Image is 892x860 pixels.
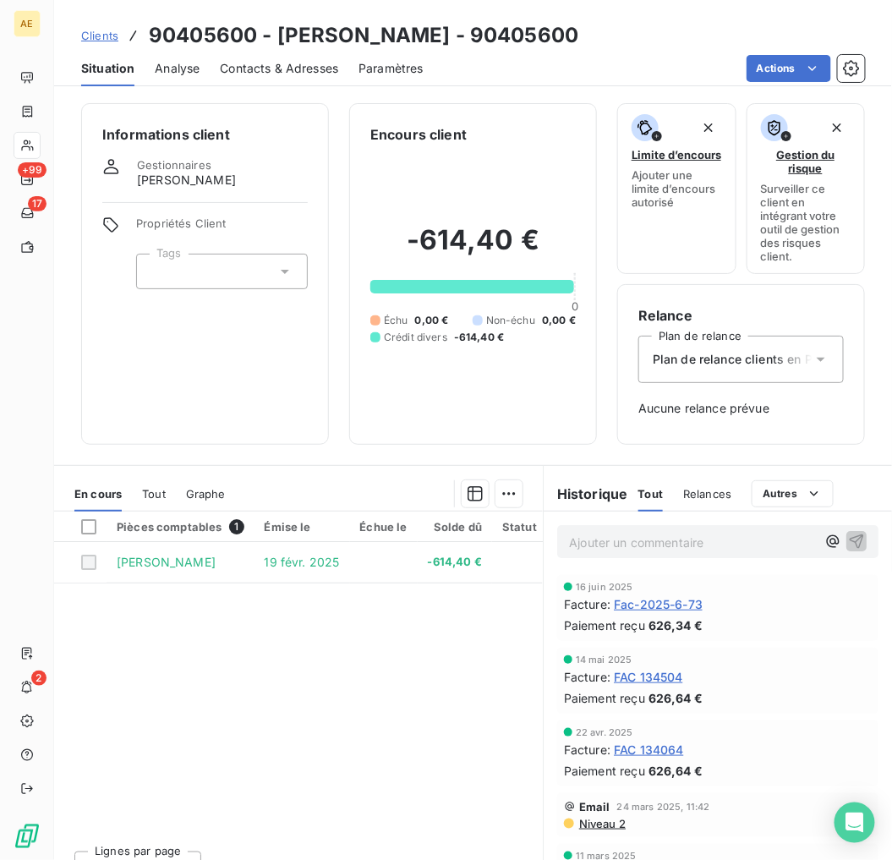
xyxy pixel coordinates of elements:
span: Fac-2025-6-73 [614,595,703,613]
span: Paiement reçu [564,689,645,707]
h3: 90405600 - [PERSON_NAME] - 90405600 [149,20,578,51]
input: Ajouter une valeur [150,264,164,279]
span: Gestionnaires [137,158,211,172]
span: Tout [142,487,166,501]
span: 2 [31,671,47,686]
span: 626,64 € [648,762,703,780]
span: Clients [81,29,118,42]
span: Aucune relance prévue [638,400,844,417]
span: 19 févr. 2025 [265,555,340,569]
button: Gestion du risqueSurveiller ce client en intégrant votre outil de gestion des risques client. [747,103,866,274]
span: 0 [572,299,578,313]
span: 14 mai 2025 [576,655,632,665]
span: [PERSON_NAME] [137,172,236,189]
span: [PERSON_NAME] [117,555,216,569]
div: Open Intercom Messenger [835,802,875,843]
span: Contacts & Adresses [220,60,338,77]
span: 626,64 € [648,689,703,707]
h6: Encours client [370,124,467,145]
span: Limite d’encours [632,148,721,162]
span: 16 juin 2025 [576,582,633,592]
span: Email [579,800,610,813]
span: Paiement reçu [564,616,645,634]
h2: -614,40 € [370,223,576,274]
button: Limite d’encoursAjouter une limite d’encours autorisé [617,103,736,274]
span: Paiement reçu [564,762,645,780]
span: Surveiller ce client en intégrant votre outil de gestion des risques client. [761,182,851,263]
span: Échu [384,313,408,328]
span: Analyse [155,60,200,77]
span: 626,34 € [648,616,703,634]
span: FAC 134504 [614,668,683,686]
a: Clients [81,27,118,44]
h6: Historique [544,484,628,504]
span: FAC 134064 [614,741,684,759]
h6: Informations client [102,124,308,145]
span: Plan de relance clients en Picsou [653,351,844,368]
button: Autres [752,480,834,507]
div: Émise le [265,520,340,534]
button: Actions [747,55,831,82]
span: Non-échu [486,313,535,328]
span: Niveau 2 [577,817,626,830]
span: 24 mars 2025, 11:42 [617,802,710,812]
div: Pièces comptables [117,519,244,534]
span: -614,40 € [454,330,504,345]
span: 0,00 € [415,313,449,328]
span: Paramètres [358,60,424,77]
span: +99 [18,162,47,178]
span: Propriétés Client [136,216,308,240]
span: -614,40 € [428,554,482,571]
a: +99 [14,166,40,193]
span: Gestion du risque [761,148,851,175]
h6: Relance [638,305,844,326]
span: 0,00 € [542,313,576,328]
span: Facture : [564,741,610,759]
span: Relances [683,487,731,501]
div: AE [14,10,41,37]
div: Solde dû [428,520,482,534]
span: Tout [638,487,664,501]
span: Facture : [564,668,610,686]
span: Graphe [186,487,226,501]
span: En cours [74,487,122,501]
a: 17 [14,200,40,227]
div: Statut [502,520,537,534]
span: 22 avr. 2025 [576,727,633,737]
span: Ajouter une limite d’encours autorisé [632,168,722,209]
div: Échue le [360,520,408,534]
span: 17 [28,196,47,211]
img: Logo LeanPay [14,823,41,850]
span: Situation [81,60,134,77]
span: 1 [229,519,244,534]
span: Facture : [564,595,610,613]
span: Crédit divers [384,330,447,345]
